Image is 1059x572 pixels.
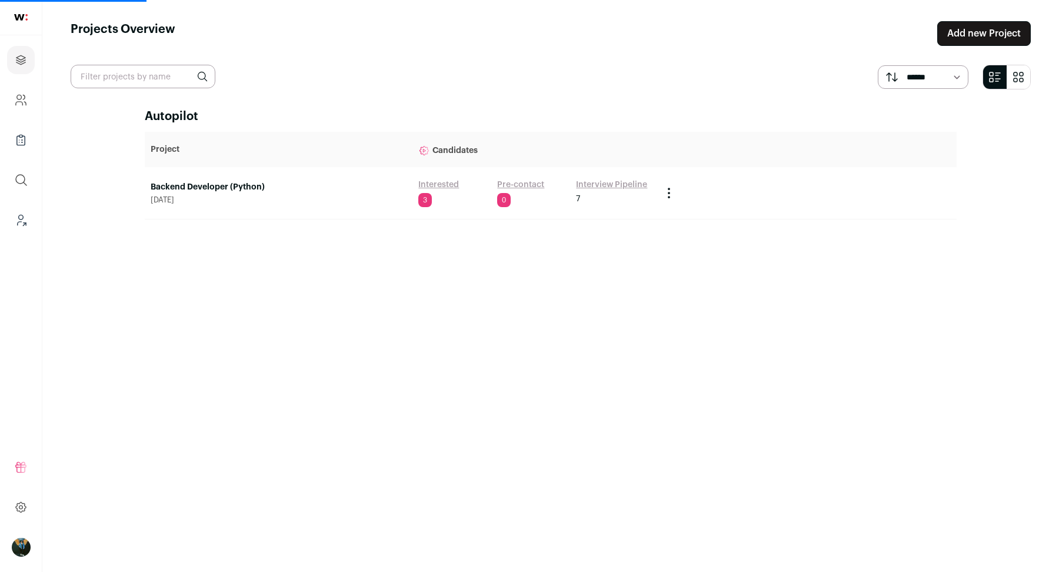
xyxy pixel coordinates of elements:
[71,21,175,46] h1: Projects Overview
[418,193,432,207] span: 3
[662,186,676,200] button: Project Actions
[145,108,957,125] h2: Autopilot
[12,538,31,557] button: Open dropdown
[7,126,35,154] a: Company Lists
[7,206,35,234] a: Leads (Backoffice)
[7,46,35,74] a: Projects
[7,86,35,114] a: Company and ATS Settings
[497,179,544,191] a: Pre-contact
[12,538,31,557] img: 12031951-medium_jpg
[937,21,1031,46] a: Add new Project
[576,179,647,191] a: Interview Pipeline
[576,193,580,205] span: 7
[151,181,407,193] a: Backend Developer (Python)
[418,138,650,161] p: Candidates
[14,14,28,21] img: wellfound-shorthand-0d5821cbd27db2630d0214b213865d53afaa358527fdda9d0ea32b1df1b89c2c.svg
[497,193,511,207] span: 0
[151,144,407,155] p: Project
[418,179,459,191] a: Interested
[71,65,215,88] input: Filter projects by name
[151,195,407,205] span: [DATE]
